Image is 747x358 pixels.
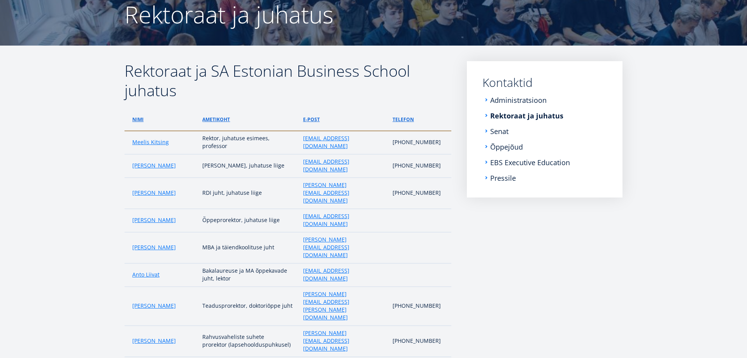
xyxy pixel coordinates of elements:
[303,267,385,282] a: [EMAIL_ADDRESS][DOMAIN_NAME]
[132,337,176,345] a: [PERSON_NAME]
[490,174,516,182] a: Pressile
[389,178,451,209] td: [PHONE_NUMBER]
[303,290,385,321] a: [PERSON_NAME][EMAIL_ADDRESS][PERSON_NAME][DOMAIN_NAME]
[198,154,299,178] td: [PERSON_NAME], juhatuse liige
[389,287,451,326] td: [PHONE_NUMBER]
[303,236,385,259] a: [PERSON_NAME][EMAIL_ADDRESS][DOMAIN_NAME]
[198,209,299,232] td: Õppeprorektor, juhatuse liige
[132,302,176,310] a: [PERSON_NAME]
[490,159,570,166] a: EBS Executive Education
[132,216,176,224] a: [PERSON_NAME]
[124,61,451,100] h2: Rektoraat ja SA Estonian Business School juhatus
[490,96,547,104] a: Administratsioon
[132,116,144,123] a: Nimi
[198,326,299,357] td: Rahvusvaheliste suhete prorektor (lapsehoolduspuhkusel)
[132,271,160,279] a: Anto Liivat
[303,329,385,353] a: [PERSON_NAME][EMAIL_ADDRESS][DOMAIN_NAME]
[303,181,385,205] a: [PERSON_NAME][EMAIL_ADDRESS][DOMAIN_NAME]
[202,116,230,123] a: ametikoht
[202,134,295,150] p: Rektor, juhatuse esimees, professor
[198,287,299,326] td: Teadusprorektor, doktoriōppe juht
[132,243,176,251] a: [PERSON_NAME]
[198,178,299,209] td: RDI juht, juhatuse liige
[132,138,169,146] a: Meelis Kitsing
[303,116,320,123] a: e-post
[389,154,451,178] td: [PHONE_NUMBER]
[490,127,509,135] a: Senat
[389,326,451,357] td: [PHONE_NUMBER]
[132,189,176,197] a: [PERSON_NAME]
[393,138,444,146] p: [PHONE_NUMBER]
[303,212,385,228] a: [EMAIL_ADDRESS][DOMAIN_NAME]
[490,112,563,120] a: Rektoraat ja juhatus
[482,77,607,88] a: Kontaktid
[303,134,385,150] a: [EMAIL_ADDRESS][DOMAIN_NAME]
[132,162,176,169] a: [PERSON_NAME]
[198,263,299,287] td: Bakalaureuse ja MA õppekavade juht, lektor
[490,143,523,151] a: Õppejõud
[393,116,414,123] a: telefon
[198,232,299,263] td: MBA ja täiendkoolituse juht
[303,158,385,173] a: [EMAIL_ADDRESS][DOMAIN_NAME]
